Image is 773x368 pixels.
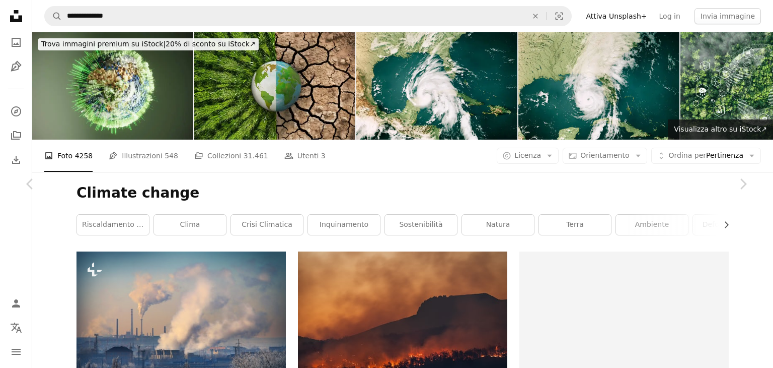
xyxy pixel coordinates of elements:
[231,215,303,235] a: Crisi climatica
[6,293,26,314] a: Accedi / Registrati
[194,140,268,172] a: Collezioni 31.461
[6,32,26,52] a: Foto
[76,316,286,325] a: Opera d'arte digitale sul tema dell'inquinamento atmosferico e del cambiamento climatico. Produzi...
[713,136,773,232] a: Avanti
[668,119,773,140] a: Visualizza altro su iStock↗
[194,32,355,140] img: Un'immagine concettuale del cambiamento climatico
[45,7,62,26] button: Cerca su Unsplash
[616,215,688,235] a: ambiente
[580,8,653,24] a: Attiva Unsplash+
[321,150,326,161] span: 3
[77,215,149,235] a: Riscaldamento globale
[674,125,767,133] span: Visualizza altro su iStock ↗
[580,151,629,159] span: Orientamento
[6,126,26,146] a: Collezioni
[6,101,26,121] a: Esplora
[653,8,686,24] a: Log in
[462,215,534,235] a: natura
[693,215,765,235] a: Deforestazione
[563,148,647,164] button: Orientamento
[518,32,679,140] img: Uragano Helene 2024 Nuvola Mappa Golfo del Messico Colore di rendering 3D
[76,184,729,202] h1: Climate change
[669,151,743,161] span: Pertinenza
[6,56,26,77] a: Illustrazioni
[298,317,507,326] a: silhouette di alberi durante il tramonto
[524,7,547,26] button: Elimina
[154,215,226,235] a: clima
[6,318,26,338] button: Lingua
[244,150,268,161] span: 31.461
[38,38,259,50] div: 20% di sconto su iStock ↗
[109,140,178,172] a: Illustrazioni 548
[651,148,761,164] button: Ordina perPertinenza
[284,140,326,172] a: Utenti 3
[44,6,572,26] form: Trova visual in tutto il sito
[308,215,380,235] a: inquinamento
[497,148,559,164] button: Licenza
[694,8,761,24] button: Invia immagine
[41,40,166,48] span: Trova immagini premium su iStock |
[514,151,541,159] span: Licenza
[385,215,457,235] a: sostenibilità
[547,7,571,26] button: Ricerca visiva
[539,215,611,235] a: terra
[32,32,193,140] img: Dati sostenibili provenienti dalla Terra
[32,32,265,56] a: Trova immagini premium su iStock|20% di sconto su iStock↗
[669,151,706,159] span: Ordina per
[165,150,178,161] span: 548
[6,342,26,362] button: Menu
[356,32,517,140] img: Uragano Helene 2024 Nuvola Mappa Mar dei Caraibi 3D Rendering Colore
